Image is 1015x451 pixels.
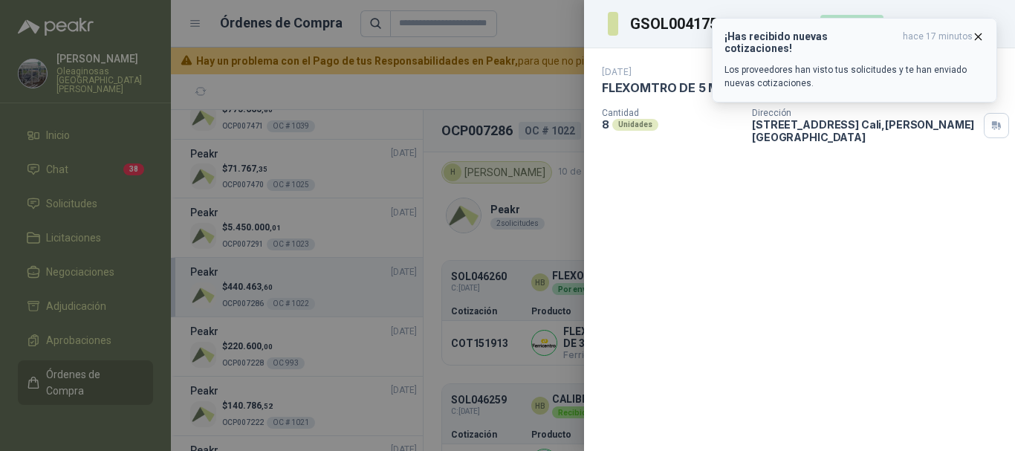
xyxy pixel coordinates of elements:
[724,63,985,90] p: Los proveedores han visto tus solicitudes y te han enviado nuevas cotizaciones.
[602,108,740,118] p: Cantidad
[602,80,843,96] p: FLEXOMTRO DE 5 MTS MARCA STANLEY
[724,30,897,54] h3: ¡Has recibido nuevas cotizaciones!
[903,30,973,54] span: hace 17 minutos
[630,16,811,31] h3: GSOL004175 > SOL046260
[712,18,997,103] button: ¡Has recibido nuevas cotizaciones!hace 17 minutos Los proveedores han visto tus solicitudes y te ...
[820,15,883,33] div: Por enviar
[612,119,658,131] div: Unidades
[602,118,609,131] p: 8
[752,118,978,143] p: [STREET_ADDRESS] Cali , [PERSON_NAME][GEOGRAPHIC_DATA]
[602,66,632,77] p: [DATE]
